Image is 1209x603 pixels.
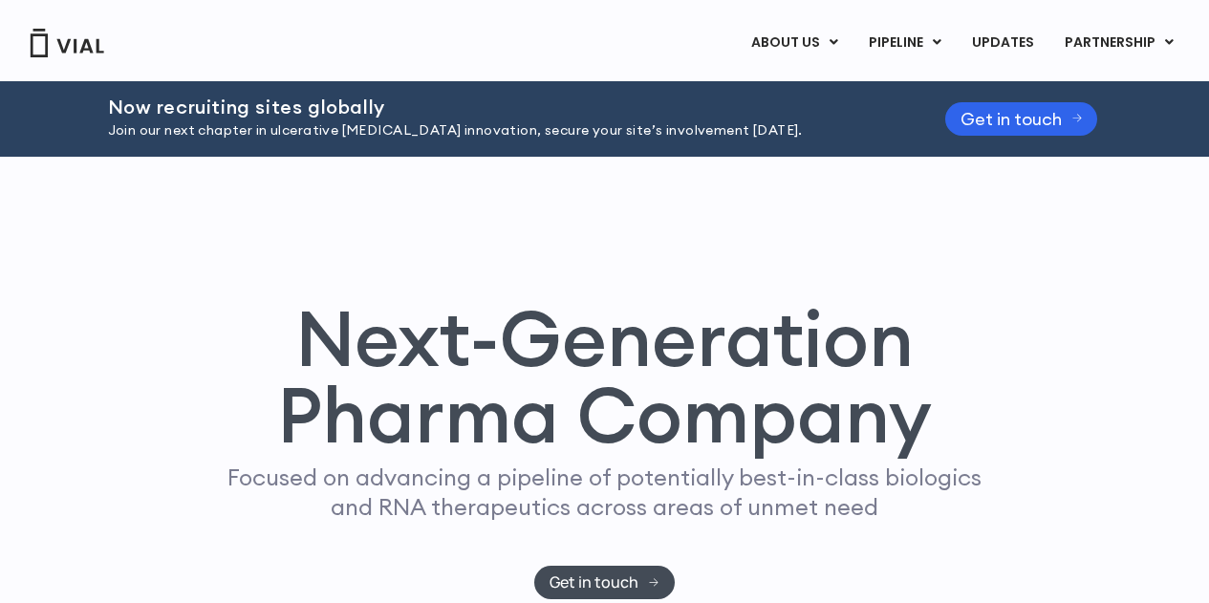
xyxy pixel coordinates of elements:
[191,300,1019,453] h1: Next-Generation Pharma Company
[220,463,990,522] p: Focused on advancing a pipeline of potentially best-in-class biologics and RNA therapeutics acros...
[108,120,897,141] p: Join our next chapter in ulcerative [MEDICAL_DATA] innovation, secure your site’s involvement [DA...
[945,102,1098,136] a: Get in touch
[550,575,638,590] span: Get in touch
[853,27,956,59] a: PIPELINEMenu Toggle
[29,29,105,57] img: Vial Logo
[534,566,675,599] a: Get in touch
[108,97,897,118] h2: Now recruiting sites globally
[736,27,853,59] a: ABOUT USMenu Toggle
[957,27,1048,59] a: UPDATES
[961,112,1062,126] span: Get in touch
[1049,27,1189,59] a: PARTNERSHIPMenu Toggle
